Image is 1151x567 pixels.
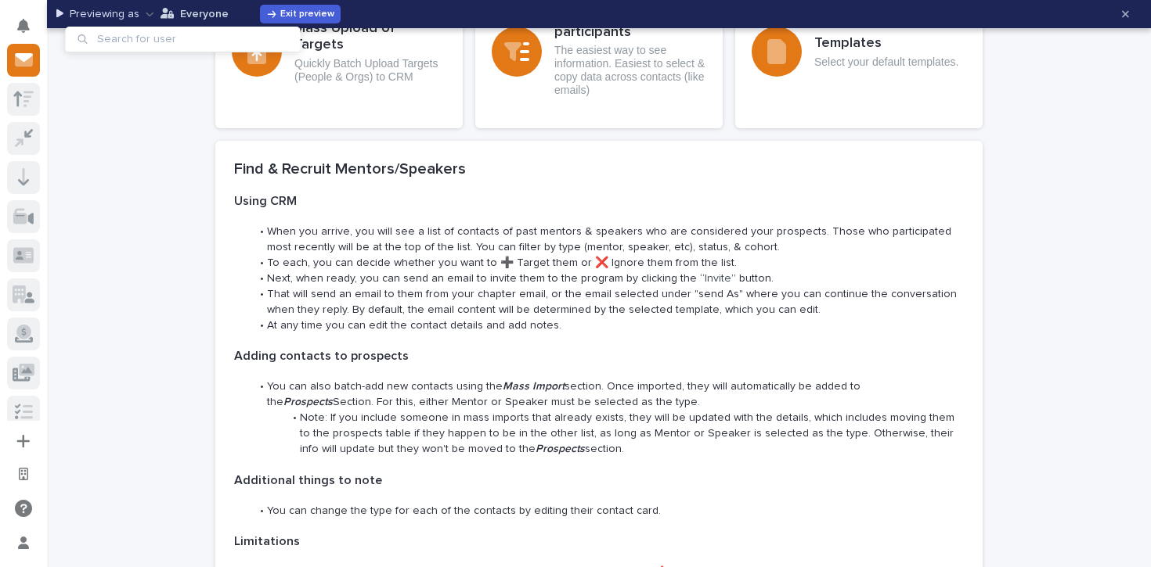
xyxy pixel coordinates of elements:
div: 🔗 [98,199,110,212]
p: The easiest way to see information. Easiest to select & copy data across contacts (like emails) [554,44,706,96]
button: Add a new app... [7,425,40,458]
span: Exit preview [280,9,334,19]
strong: Adding contacts to prospects [234,350,409,362]
a: 📖Help Docs [9,192,92,220]
span: Pylon [156,290,189,302]
strong: Limitations [234,535,300,547]
button: Notifications [7,9,40,42]
strong: Using CRM [234,195,297,207]
li: That will send an email to them from your chapter email, or the email selected under "send As" wh... [251,287,964,318]
p: Select your default templates. [814,56,958,69]
input: Search for user [72,27,294,52]
button: Start new chat [266,247,285,266]
li: You can also batch-add new contacts using the section. Once imported, they will automatically be ... [251,379,964,411]
li: When you arrive, you will see a list of contacts of past mentors & speakers who are considered yo... [251,224,964,256]
div: 📖 [16,199,28,212]
div: Notifications [20,19,40,44]
p: Everyone [180,9,229,20]
a: Powered byPylon [110,289,189,302]
img: 1736555164131-43832dd5-751b-4058-ba23-39d91318e5a0 [16,242,44,271]
em: Prospects [283,397,333,407]
p: Previewing as [70,8,139,21]
span: Onboarding Call [114,198,200,214]
p: Welcome 👋 [16,63,285,88]
li: At any time you can edit the contact details and add notes. [251,318,964,334]
p: Quickly Batch Upload Targets (People & Orgs) to CRM [294,57,446,84]
li: You can change the type for each of the contacts by editing their contact card. [251,504,964,519]
span: Invite [705,273,731,284]
h3: Templates [814,35,958,52]
strong: Additional things to note [234,474,382,486]
li: Next, when ready, you can send an email to invite them to the program by clicking the “ ” button. [251,271,964,287]
a: 🔗Onboarding Call [92,192,206,220]
em: Mass Import [503,381,565,392]
p: How can we help? [16,88,285,113]
button: Everyone [146,2,229,27]
strong: Find & Recruit Mentors/Speakers [234,161,466,177]
button: Open workspace settings [7,458,40,490]
img: Stacker [16,16,47,47]
button: Exit preview [260,5,341,23]
em: Prospects [536,443,585,454]
span: Help Docs [31,198,85,214]
div: Start new chat [53,242,257,258]
div: We're available if you need us! [53,258,198,271]
button: Open support chat [7,492,40,525]
li: Note: If you include someone in mass imports that already exists, they will be updated with the d... [251,411,964,458]
h3: Mass Upload of Targets [294,20,446,54]
li: To each, you can decide whether you want to ➕ Target them or ❌ Ignore them from the list. [251,256,964,271]
input: Got a question? Start typing here... [41,126,282,142]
